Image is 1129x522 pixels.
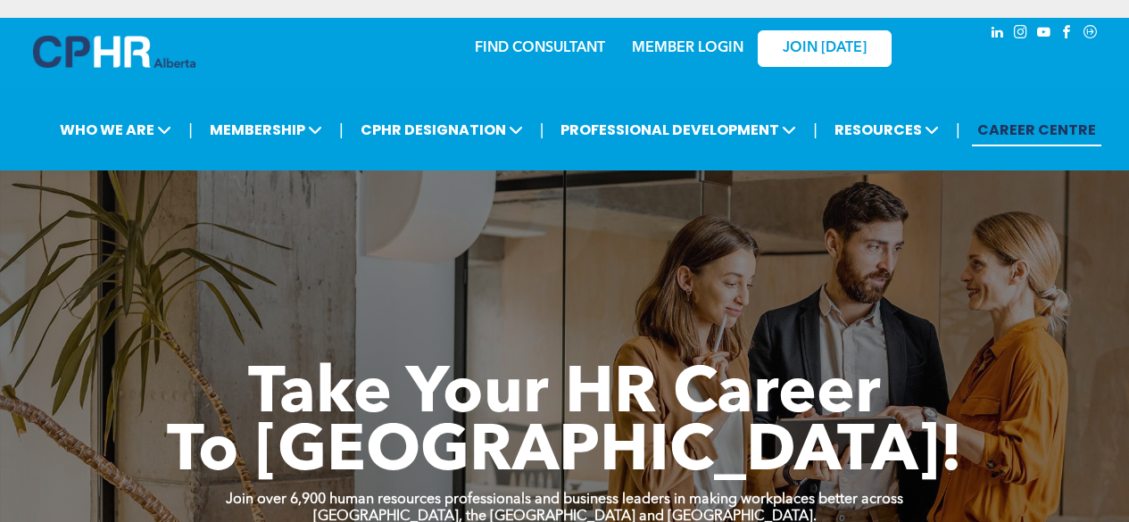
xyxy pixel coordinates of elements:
span: RESOURCES [829,113,944,146]
a: Social network [1081,22,1100,46]
strong: Join over 6,900 human resources professionals and business leaders in making workplaces better ac... [226,493,903,507]
a: youtube [1034,22,1054,46]
a: JOIN [DATE] [758,30,892,67]
li: | [956,112,960,148]
li: | [540,112,544,148]
a: MEMBER LOGIN [632,41,743,55]
img: A blue and white logo for cp alberta [33,36,195,68]
span: WHO WE ARE [54,113,177,146]
a: facebook [1058,22,1077,46]
a: FIND CONSULTANT [475,41,605,55]
li: | [339,112,344,148]
span: To [GEOGRAPHIC_DATA]! [167,421,963,485]
a: instagram [1011,22,1031,46]
span: MEMBERSHIP [204,113,328,146]
a: CAREER CENTRE [972,113,1101,146]
li: | [813,112,818,148]
span: JOIN [DATE] [783,40,867,57]
span: PROFESSIONAL DEVELOPMENT [555,113,801,146]
span: CPHR DESIGNATION [355,113,528,146]
li: | [188,112,193,148]
span: Take Your HR Career [248,363,881,427]
a: linkedin [988,22,1008,46]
